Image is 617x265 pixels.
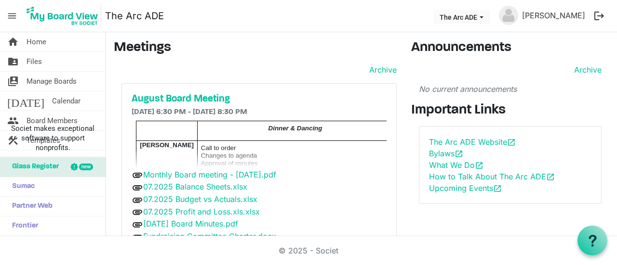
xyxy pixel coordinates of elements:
a: [DATE] Board Minutes.pdf [143,219,238,228]
h6: [DATE] 6:30 PM - [DATE] 8:30 PM [132,108,387,117]
span: folder_shared [7,52,19,71]
span: open_in_new [507,138,516,147]
img: no-profile-picture.svg [499,6,518,25]
span: Manage Boards [27,72,77,91]
h3: Meetings [114,40,397,56]
span: switch_account [7,72,19,91]
span: Files [27,52,42,71]
span: attachment [132,169,143,181]
span: attachment [132,194,143,206]
a: My Board View Logo [24,4,105,28]
span: Sumac [7,177,35,196]
span: Board Members [27,111,78,130]
span: attachment [132,231,143,243]
span: home [7,32,19,51]
a: August Board Meeting [132,93,387,105]
a: The Arc ADE [105,6,164,25]
button: The Arc ADE dropdownbutton [433,10,490,24]
a: Archive [570,64,602,76]
a: The Arc ADE Websiteopen_in_new [429,137,516,147]
span: menu [3,7,21,25]
span: Changes to agenda [201,152,257,159]
span: Home [27,32,46,51]
a: © 2025 - Societ [279,246,338,255]
a: 07.2025 Budget vs Actuals.xlsx [143,194,257,204]
span: open_in_new [475,161,483,170]
span: open_in_new [493,184,502,193]
a: How to Talk About The Arc ADEopen_in_new [429,172,555,181]
a: [PERSON_NAME] [518,6,589,25]
a: What We Doopen_in_new [429,160,483,170]
div: new [79,164,93,170]
span: open_in_new [546,173,555,181]
h3: Announcements [411,40,609,56]
span: attachment [132,182,143,193]
span: [DATE] [7,91,44,111]
span: Dinner & Dancing [268,125,322,132]
span: [PERSON_NAME] [140,141,194,149]
a: Bylawsopen_in_new [429,149,463,158]
a: Archive [365,64,397,76]
span: Glass Register [7,157,59,177]
span: Frontier [7,216,38,236]
span: Approval of minutes [201,160,258,167]
span: open_in_new [455,150,463,158]
h3: Important Links [411,102,609,119]
span: Calendar [52,91,80,111]
a: 07.2025 Balance Sheets.xlsx [143,182,247,191]
span: attachment [132,206,143,218]
img: My Board View Logo [24,4,101,28]
span: Societ makes exceptional software to support nonprofits. [4,124,101,152]
span: Partner Web [7,197,53,216]
span: people [7,111,19,130]
span: Call to order [201,144,236,151]
a: Upcoming Eventsopen_in_new [429,183,502,193]
a: Fundraising Committee Charter.docx [143,231,276,241]
span: attachment [132,219,143,230]
a: Monthly Board meeting - [DATE].pdf [143,170,276,179]
a: 07.2025 Profit and Loss.xls.xlsx [143,207,260,216]
button: logout [589,6,609,26]
p: No current announcements [419,83,602,95]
